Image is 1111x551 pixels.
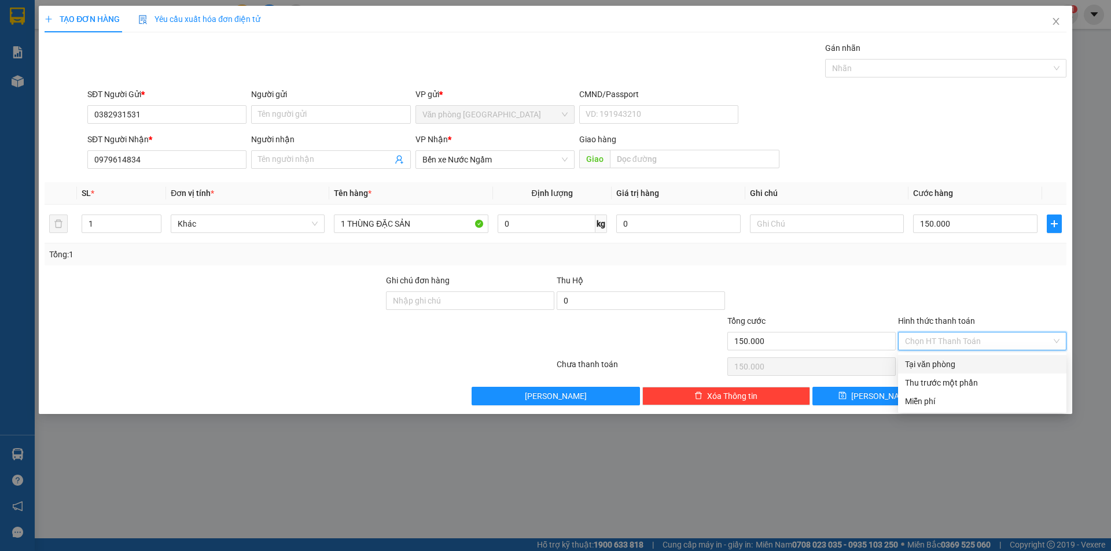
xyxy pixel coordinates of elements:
[851,390,913,402] span: [PERSON_NAME]
[395,155,404,164] span: user-add
[745,182,908,205] th: Ghi chú
[905,395,1060,408] div: Miễn phí
[334,188,371,198] span: Tên hàng
[905,358,1060,371] div: Tại văn phòng
[1047,215,1062,233] button: plus
[251,133,410,146] div: Người nhận
[49,248,429,261] div: Tổng: 1
[610,150,779,168] input: Dọc đường
[251,88,410,101] div: Người gửi
[422,106,568,123] span: Văn phòng Đà Lạt
[616,215,741,233] input: 0
[49,215,68,233] button: delete
[642,387,811,405] button: deleteXóa Thông tin
[415,135,448,144] span: VP Nhận
[386,291,554,310] input: Ghi chú đơn hàng
[812,387,938,405] button: save[PERSON_NAME]
[905,376,1060,389] div: Thu trước một phần
[557,276,583,285] span: Thu Hộ
[579,88,738,101] div: CMND/Passport
[138,15,148,24] img: icon
[707,390,757,402] span: Xóa Thông tin
[1040,6,1072,38] button: Close
[579,150,610,168] span: Giao
[45,15,53,23] span: plus
[415,88,575,101] div: VP gửi
[82,188,91,198] span: SL
[422,151,568,168] span: Bến xe Nước Ngầm
[616,188,659,198] span: Giá trị hàng
[838,391,847,401] span: save
[1051,17,1061,26] span: close
[472,387,640,405] button: [PERSON_NAME]
[825,43,860,53] label: Gán nhãn
[727,316,766,326] span: Tổng cước
[694,391,702,401] span: delete
[138,14,260,24] span: Yêu cầu xuất hóa đơn điện tử
[87,133,247,146] div: SĐT Người Nhận
[178,215,318,232] span: Khác
[532,188,573,198] span: Định lượng
[87,88,247,101] div: SĐT Người Gửi
[45,14,120,24] span: TẠO ĐƠN HÀNG
[171,188,214,198] span: Đơn vị tính
[386,276,450,285] label: Ghi chú đơn hàng
[898,316,975,326] label: Hình thức thanh toán
[1047,219,1061,228] span: plus
[595,215,607,233] span: kg
[750,215,904,233] input: Ghi Chú
[913,188,953,198] span: Cước hàng
[525,390,587,402] span: [PERSON_NAME]
[579,135,616,144] span: Giao hàng
[334,215,488,233] input: VD: Bàn, Ghế
[555,358,726,378] div: Chưa thanh toán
